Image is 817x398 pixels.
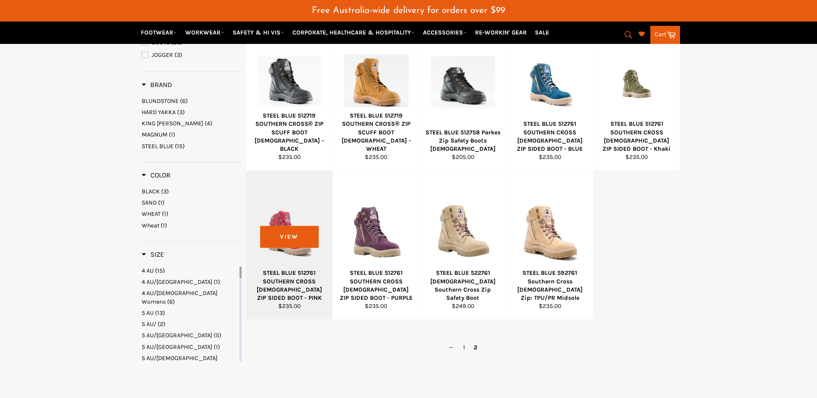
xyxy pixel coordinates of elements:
[142,354,217,370] span: 5 AU/[DEMOGRAPHIC_DATA] Womens
[205,120,212,127] span: (4)
[142,187,242,196] a: BLACK
[142,210,242,218] a: WHEAT
[142,250,164,258] span: Size
[152,51,173,59] span: JOGGER
[167,298,175,305] span: (6)
[174,51,182,59] span: (3)
[425,269,501,302] div: STEEL BLUE 522761 [DEMOGRAPHIC_DATA] Southern Cross Zip Safety Boot
[142,309,238,317] a: 5 AU
[142,188,160,195] span: BLACK
[419,22,506,171] a: STEEL BLUE 512758 Parkes Zip Safety Boots LadiesSTEEL BLUE 512758 Parkes Zip Safety Boots [DEMOGR...
[512,120,588,153] div: STEEL BLUE 512761 SOUTHERN CROSS [DEMOGRAPHIC_DATA] ZIP SIDED BOOT - BLUE
[289,25,418,40] a: CORPORATE, HEALTHCARE & HOSPITALITY
[142,119,242,127] a: KING GEE
[142,199,157,206] span: SAND
[152,39,170,46] span: BOOTS
[142,250,164,259] h3: Size
[531,25,553,40] a: SALE
[142,108,242,116] a: HARD YAKKA
[599,120,674,153] div: STEEL BLUE 512761 SOUTHERN CROSS [DEMOGRAPHIC_DATA] ZIP SIDED BOOT - Khaki
[142,343,238,351] a: 5 AU/US
[472,25,530,40] a: RE-WORKIN' GEAR
[142,120,203,127] span: KING [PERSON_NAME]
[142,343,212,351] span: 5 AU/[GEOGRAPHIC_DATA]
[169,131,175,138] span: (1)
[142,221,242,230] a: Wheat
[142,320,238,328] a: 5 AU/
[142,142,242,150] a: STEEL BLUE
[246,171,333,320] a: STEEL BLUE 512761 SOUTHERN CROSS LADIES ZIP SIDED BOOT - PINKSTEEL BLUE 512761 SOUTHERN CROSS [DE...
[142,81,172,89] h3: Brand
[332,171,419,320] a: STEEL BLUE 512761 SOUTHERN CROSS LADIES ZIP SIDED BOOT - PURPLESTEEL BLUE 512761 SOUTHERN CROSS [...
[419,25,470,40] a: ACCESSORIES
[214,278,220,286] span: (1)
[332,22,419,171] a: STEEL BLUE 512719 SOUTHERN CROSS® ZIP SCUFF BOOT LADIES - WHEATSTEEL BLUE 512719 SOUTHERN CROSS® ...
[142,131,168,138] span: MAGNUM
[171,39,182,46] span: (26)
[142,354,238,371] a: 5 AU/US Womens
[252,112,327,153] div: STEEL BLUE 512719 SOUTHERN CROSS® ZIP SCUFF BOOT [DEMOGRAPHIC_DATA] - BLACK
[444,341,459,354] a: ←
[246,22,333,171] a: STEEL BLUE 512719 SOUTHERN CROSS® ZIP SCUFF BOOT LADIES - BLACKSTEEL BLUE 512719 SOUTHERN CROSS® ...
[155,309,165,317] span: (13)
[339,269,414,302] div: STEEL BLUE 512761 SOUTHERN CROSS [DEMOGRAPHIC_DATA] ZIP SIDED BOOT - PURPLE
[142,278,238,286] a: 4 AU/US
[142,199,242,207] a: SAND
[142,331,238,339] a: 5 AU/UK
[158,199,165,206] span: (1)
[142,320,156,328] span: 5 AU/
[142,289,238,306] a: 4 AU/US Womens
[142,97,242,105] a: BLUNDSTONE
[469,341,482,354] span: 2
[459,341,469,354] a: 1
[175,143,185,150] span: (15)
[229,25,288,40] a: SAFETY & HI VIS
[142,143,174,150] span: STEEL BLUE
[425,128,501,153] div: STEEL BLUE 512758 Parkes Zip Safety Boots [DEMOGRAPHIC_DATA]
[339,112,414,153] div: STEEL BLUE 512719 SOUTHERN CROSS® ZIP SCUFF BOOT [DEMOGRAPHIC_DATA] - WHEAT
[312,6,505,15] span: Free Australia-wide delivery for orders over $99
[142,171,171,180] h3: Color
[155,267,165,274] span: (15)
[142,267,238,275] a: 4 AU
[252,269,327,302] div: STEEL BLUE 512761 SOUTHERN CROSS [DEMOGRAPHIC_DATA] ZIP SIDED BOOT - PINK
[161,188,169,195] span: (3)
[142,278,212,286] span: 4 AU/[GEOGRAPHIC_DATA]
[142,222,159,229] span: Wheat
[161,222,167,229] span: (1)
[177,109,185,116] span: (3)
[650,26,680,44] a: Cart
[214,343,220,351] span: (1)
[142,131,242,139] a: MAGNUM
[142,309,154,317] span: 5 AU
[512,269,588,302] div: STEEL BLUE 592761 Southern Cross [DEMOGRAPHIC_DATA] Zip: TPU/PR Midsole
[142,267,154,274] span: 4 AU
[506,171,593,320] a: STEEL BLUE 592761 Southern Cross Ladies Zip: TPU/PR MidsoleSTEEL BLUE 592761 Southern Cross [DEMO...
[214,332,221,339] span: (5)
[419,171,506,320] a: STEEL BLUE 522761 Ladies Southern Cross Zip Safety BootSTEEL BLUE 522761 [DEMOGRAPHIC_DATA] South...
[506,22,593,171] a: STEEL BLUE 512761 SOUTHERN CROSS LADIES ZIP SIDED BOOT - BLUESTEEL BLUE 512761 SOUTHERN CROSS [DE...
[142,50,242,60] a: JOGGER
[142,332,212,339] span: 5 AU/[GEOGRAPHIC_DATA]
[162,210,168,218] span: (1)
[182,25,228,40] a: WORKWEAR
[180,97,188,105] span: (6)
[142,210,161,218] span: WHEAT
[593,22,680,171] a: STEEL BLUE 512761 SOUTHERN CROSS LADIES ZIP SIDED BOOT - KhakiSTEEL BLUE 512761 SOUTHERN CROSS [D...
[137,25,180,40] a: FOOTWEAR
[142,289,217,305] span: 4 AU/[DEMOGRAPHIC_DATA] Womens
[158,320,165,328] span: (2)
[142,97,179,105] span: BLUNDSTONE
[142,109,176,116] span: HARD YAKKA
